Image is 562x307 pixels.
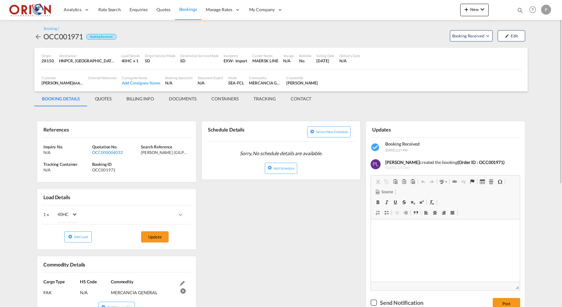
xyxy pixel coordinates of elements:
[371,124,444,135] div: Updates
[249,7,275,13] span: My Company
[382,209,391,217] a: Insert/Remove Bulleted List
[92,162,112,167] span: Booking ID
[316,58,334,64] div: 9 Sep 2025
[459,178,468,186] a: Unlink
[87,91,119,106] md-tab-item: QUOTES
[427,198,436,206] a: Remove Format
[307,126,351,137] button: icon-plus-circleSelect new schedule
[111,279,133,284] span: Commodity
[249,80,281,86] div: MERCANCIA GENERAL
[121,53,140,58] div: Load Details
[42,80,83,86] div: [PERSON_NAME]
[34,33,42,41] md-icon: icon-arrow-left
[316,130,348,134] span: Select new schedule
[43,150,91,155] div: N/A
[43,144,63,149] span: Inquiry No.
[419,178,427,186] a: Undo (⌘+Z)
[34,31,43,41] div: icon-arrow-left
[59,58,116,64] div: HNPCR, Puerto Cortes, Honduras, Mexico & Central America, Americas
[86,34,116,40] div: Booking Received
[400,178,408,186] a: Paste as plain text (⌘+⌥+⇧+V)
[439,209,448,217] a: Align Right
[373,188,395,196] a: Source
[339,53,360,58] div: Delivery Date
[382,198,391,206] a: Italic (⌘+I)
[43,167,91,173] div: N/A
[121,58,140,64] div: 40HC x 1
[541,5,551,15] div: P
[479,6,486,13] md-icon: icon-chevron-down
[391,198,400,206] a: Underline (⌘+U)
[80,285,109,296] div: N/A
[130,7,148,12] span: Enquiries
[73,80,88,85] span: BARA BIN
[43,285,80,296] div: FAK
[392,209,401,217] a: Decrease Indent
[371,142,381,152] md-icon: icon-checkbox-marked-circle
[283,58,294,64] div: N/A
[385,165,515,170] span: [DATE] 1:57am
[527,4,541,16] div: Help
[206,7,232,13] span: Manage Rates
[74,235,88,239] span: Add Load
[224,58,233,64] div: EXW
[517,7,524,16] div: icon-magnify
[122,75,160,80] div: Consignee Name
[224,53,247,58] div: Incoterms
[385,159,515,165] div: created the booking
[180,58,219,64] div: SD
[44,26,59,31] div: Booking /
[237,147,325,159] span: Sorry, No schedule details are available.
[450,30,493,41] button: Open demo menu
[391,178,400,186] a: Paste (⌘+V)
[165,80,192,86] div: N/A
[371,298,423,307] md-checkbox: Checkbox No Ink
[299,58,311,64] div: No
[400,198,408,206] a: Strike Through
[161,91,204,106] md-tab-item: DOCUMENTS
[92,167,139,173] div: OCC001971
[274,166,294,170] span: Add Schedule
[468,178,476,186] a: Anchor
[401,209,410,217] a: Increase Indent
[9,3,52,17] img: 2c36fa60c4e911ed9fceb5e2556746cc.JPG
[380,189,393,195] span: Source
[498,30,525,41] button: icon-pencilEdit
[49,207,83,223] md-select: Choose
[43,31,83,41] div: OCC001971
[373,198,382,206] a: Bold (⌘+B)
[252,58,278,64] div: MAERSK LINE
[64,7,81,13] span: Analytics
[487,178,495,186] a: Insert Horizontal Line
[177,211,184,218] md-icon: icons/ic_keyboard_arrow_right_black_24px.svg
[80,279,96,284] span: HS Code
[417,198,426,206] a: Superscript
[206,124,280,139] div: Schedule Details
[448,209,457,217] a: Justify
[34,91,319,106] md-pagination-wrapper: Use the left and right arrow keys to navigate between tabs
[452,33,485,39] span: Booking Received
[43,162,77,167] span: Tracking Container
[119,91,161,106] md-tab-item: BILLING INFO
[204,91,246,106] md-tab-item: CONTAINERS
[373,209,382,217] a: Insert/Remove Numbered List
[43,207,116,223] div: 1 x
[42,124,115,135] div: References
[286,80,318,86] div: Pablo Lardizabal
[385,160,420,165] b: [PERSON_NAME]
[460,4,489,16] button: icon-plus 400-fgNewicon-chevron-down
[380,299,423,307] div: Send Notification
[179,7,197,12] span: Bookings
[180,53,219,58] div: Destination Service Mode
[373,178,382,186] a: Cut (⌘+X)
[122,80,160,86] div: Add Consignee Name
[141,231,169,242] button: Update
[252,53,278,58] div: Carrier Name
[408,198,417,206] a: Subscript
[463,6,470,13] md-icon: icon-plus 400-fg
[299,53,311,58] div: Rollable
[495,178,504,186] a: Insert Special Character
[438,178,449,186] a: Spell Check As You Type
